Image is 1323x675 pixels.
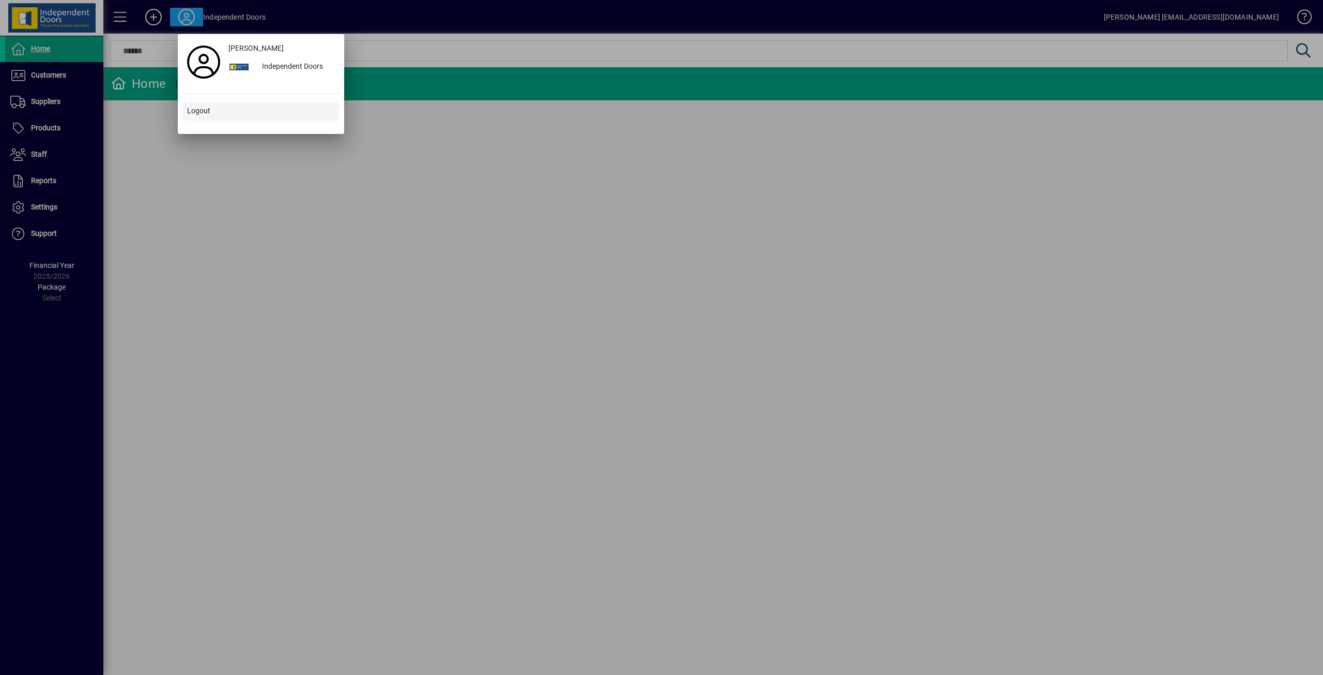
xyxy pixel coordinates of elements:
a: Profile [183,53,224,71]
span: [PERSON_NAME] [228,43,284,54]
span: Logout [187,106,210,116]
div: Independent Doors [254,58,339,77]
a: [PERSON_NAME] [224,39,339,58]
button: Logout [183,102,339,121]
button: Independent Doors [224,58,339,77]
